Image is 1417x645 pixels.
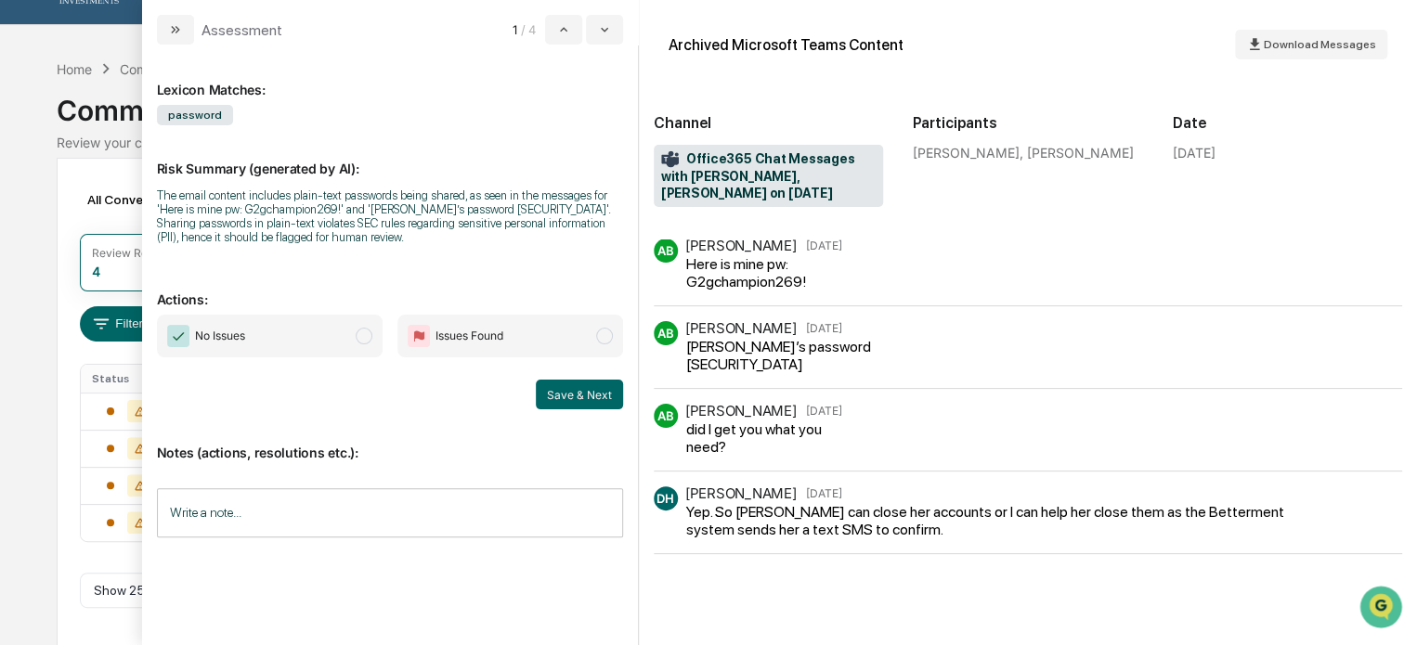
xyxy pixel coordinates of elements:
[63,161,235,175] div: We're available if you need us!
[661,150,876,202] span: Office365 Chat Messages with [PERSON_NAME], [PERSON_NAME] on [DATE]
[80,185,220,214] div: All Conversations
[686,338,960,373] div: [PERSON_NAME]’s password [SECURITY_DATA]
[686,255,895,290] div: Here is mine pw: G2gchampion269!
[805,239,841,252] time: Wednesday, September 17, 2025 at 2:21:27 PM
[157,422,623,460] p: Notes (actions, resolutions etc.):
[157,59,623,97] div: Lexicon Matches:
[536,380,623,409] button: Save & Next
[157,188,623,244] div: The email content includes plain-text passwords being shared, as seen in the messages for 'Here i...
[19,236,33,251] div: 🖐️
[195,327,245,345] span: No Issues
[57,79,1360,127] div: Communications Archive
[805,321,841,335] time: Wednesday, September 17, 2025 at 2:22:05 PM
[157,105,233,125] span: password
[19,142,52,175] img: 1746055101610-c473b297-6a78-478c-a979-82029cc54cd1
[92,246,181,260] div: Review Required
[63,142,305,161] div: Start new chat
[11,262,124,295] a: 🔎Data Lookup
[686,420,855,456] div: did I get you what you need?
[127,226,238,260] a: 🗄️Attestations
[805,404,841,418] time: Wednesday, September 17, 2025 at 2:36:32 PM
[1173,145,1215,161] div: [DATE]
[1264,38,1376,51] span: Download Messages
[11,226,127,260] a: 🖐️Preclearance
[805,486,841,500] time: Wednesday, September 17, 2025 at 2:37:14 PM
[120,61,270,77] div: Communications Archive
[81,365,180,393] th: Status
[685,319,797,337] div: [PERSON_NAME]
[131,314,225,329] a: Powered byPylon
[408,325,430,347] img: Flag
[19,271,33,286] div: 🔎
[654,239,678,263] div: AB
[37,269,117,288] span: Data Lookup
[157,269,623,307] p: Actions:
[80,306,161,342] button: Filters
[92,264,100,279] div: 4
[1235,30,1387,59] button: Download Messages
[435,327,503,345] span: Issues Found
[913,114,1142,132] h2: Participants
[153,234,230,252] span: Attestations
[654,321,678,345] div: AB
[135,236,149,251] div: 🗄️
[685,484,797,502] div: [PERSON_NAME]
[520,22,540,37] span: / 4
[686,503,1285,538] div: Yep. So [PERSON_NAME] can close her accounts or I can help her close them as the Betterment syste...
[669,36,903,54] div: Archived Microsoft Teams Content
[1358,584,1408,634] iframe: Open customer support
[167,325,189,347] img: Checkmark
[654,486,678,510] div: DH
[654,404,678,428] div: AB
[913,145,1142,161] div: [PERSON_NAME], [PERSON_NAME]
[201,21,282,39] div: Assessment
[157,138,623,176] p: Risk Summary (generated by AI):
[37,234,120,252] span: Preclearance
[513,22,517,37] span: 1
[316,148,338,170] button: Start new chat
[685,402,797,419] div: [PERSON_NAME]
[185,315,225,329] span: Pylon
[57,61,92,77] div: Home
[1173,114,1402,132] h2: Date
[685,237,797,254] div: [PERSON_NAME]
[654,114,883,132] h2: Channel
[57,135,1360,150] div: Review your communication records across channels
[19,39,338,69] p: How can we help?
